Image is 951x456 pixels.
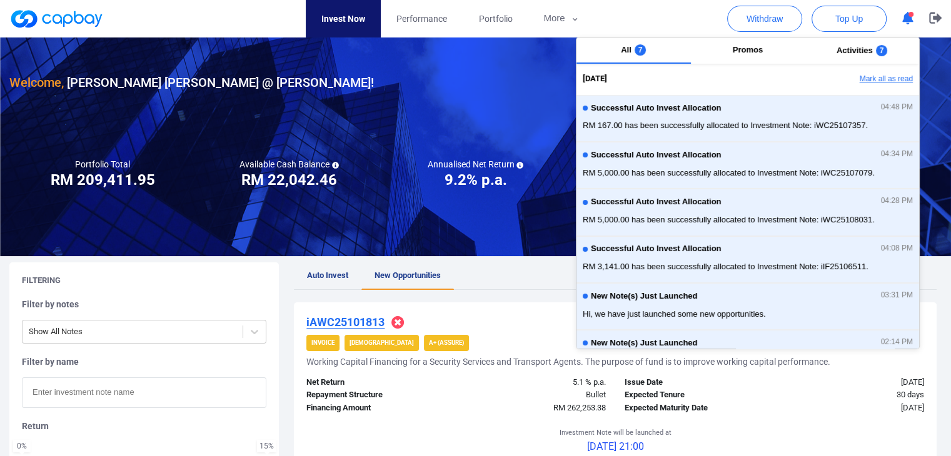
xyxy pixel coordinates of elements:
span: RM 167.00 has been successfully allocated to Investment Note: iWC25107357. [583,119,913,132]
button: Successful Auto Invest Allocation04:34 PMRM 5,000.00 has been successfully allocated to Investmen... [576,142,919,189]
div: [DATE] [775,402,933,415]
button: New Note(s) Just Launched03:31 PMHi, we have just launched some new opportunities. [576,283,919,330]
h5: Filtering [22,275,61,286]
input: Enter investment note name [22,377,266,408]
strong: [DEMOGRAPHIC_DATA] [350,339,414,346]
h3: [PERSON_NAME] [PERSON_NAME] @ [PERSON_NAME] ! [9,72,374,92]
button: Successful Auto Invest Allocation04:28 PMRM 5,000.00 has been successfully allocated to Investmen... [576,189,919,235]
strong: Invoice [311,339,335,346]
button: Successful Auto Invest Allocation04:08 PMRM 3,141.00 has been successfully allocated to Investmen... [576,236,919,283]
h3: 9.2% p.a. [444,170,506,190]
strong: A+ (Assure) [429,339,464,346]
span: Activities [837,46,873,55]
span: Successful Auto Invest Allocation [591,244,722,254]
button: Promos [691,37,805,64]
div: Net Return [297,376,456,389]
span: RM 3,141.00 has been successfully allocated to Investment Note: iIF25106511. [583,260,913,273]
span: Successful Auto Invest Allocation [591,151,722,160]
span: RM 5,000.00 has been successfully allocated to Investment Note: iWC25107079. [583,167,913,179]
button: Withdraw [727,6,802,32]
span: RM 262,253.38 [553,403,606,412]
span: 7 [635,44,647,56]
span: 7 [876,45,888,56]
span: 04:28 PM [881,197,913,206]
div: Expected Tenure [615,389,774,402]
span: Successful Auto Invest Allocation [591,104,722,113]
span: Portfolio [478,12,512,26]
span: New Note(s) Just Launched [591,292,697,301]
button: Successful Auto Invest Allocation04:48 PMRM 167.00 has been successfully allocated to Investment ... [576,95,919,142]
h5: Filter by notes [22,299,266,310]
h5: Return [22,420,266,432]
div: Expected Maturity Date [615,402,774,415]
h3: RM 209,411.95 [51,170,155,190]
span: Performance [396,12,447,26]
p: [DATE] 21:00 [560,439,672,455]
button: Mark all as read [785,69,919,90]
button: All7 [576,37,691,64]
span: [DATE] [583,72,607,86]
span: 04:08 PM [881,244,913,253]
span: 04:48 PM [881,103,913,112]
span: Hi, we have just launched some new opportunities. [583,308,913,320]
p: Investment Note will be launched at [560,427,672,439]
button: New Note(s) Just Launched02:14 PMHi, we have just launched some new opportunities. [576,330,919,377]
h5: Working Capital Financing for a Security Services and Transport Agents. The purpose of fund is to... [306,356,830,367]
button: Activities7 [805,37,919,64]
div: 30 days [775,389,933,402]
div: [DATE] [775,376,933,389]
div: 15 % [259,442,274,450]
span: RM 5,000.00 has been successfully allocated to Investment Note: iWC25108031. [583,214,913,226]
button: Top Up [812,6,887,32]
span: Successful Auto Invest Allocation [591,197,722,207]
span: 02:14 PM [881,338,913,347]
div: Issue Date [615,376,774,389]
span: Welcome, [9,75,64,90]
div: Financing Amount [297,402,456,415]
u: iAWC25101813 [306,315,385,329]
span: All [621,45,631,54]
div: Bullet [456,389,615,402]
h5: Portfolio Total [75,159,130,170]
span: 03:31 PM [881,291,913,300]
span: 04:34 PM [881,150,913,159]
span: New Note(s) Just Launched [591,339,697,348]
div: Repayment Structure [297,389,456,402]
span: Auto Invest [307,270,348,280]
h5: Filter by name [22,356,266,367]
h5: Available Cash Balance [239,159,339,170]
div: 5.1 % p.a. [456,376,615,389]
div: 0 % [16,442,28,450]
h5: Annualised Net Return [427,159,523,170]
span: New Opportunities [375,270,441,280]
h3: RM 22,042.46 [241,170,337,190]
span: Top Up [835,12,863,25]
span: Promos [733,45,763,54]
